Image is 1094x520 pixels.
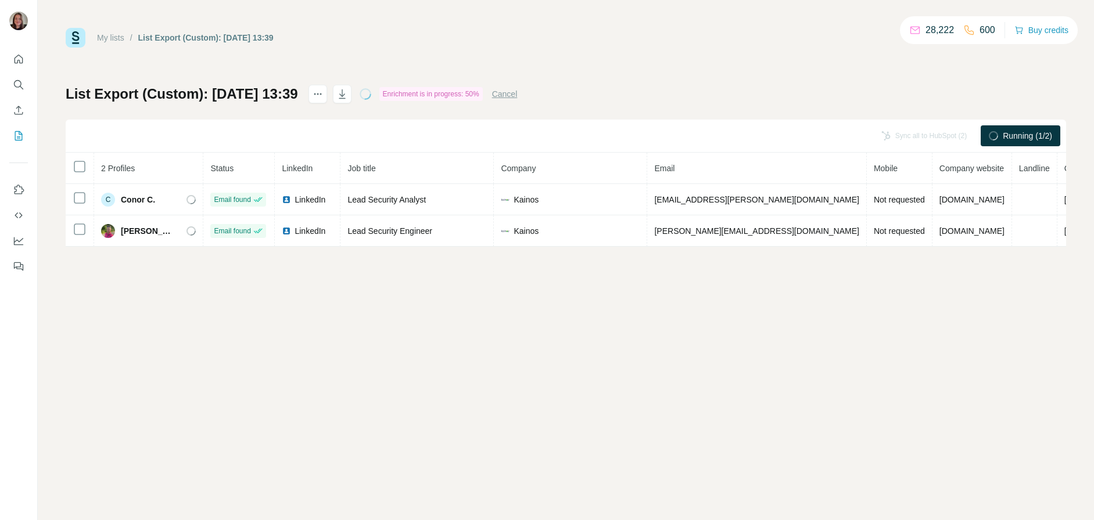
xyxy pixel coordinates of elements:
button: Use Surfe API [9,205,28,226]
button: Use Surfe on LinkedIn [9,179,28,200]
span: Company website [939,164,1004,173]
img: Surfe Logo [66,28,85,48]
div: Enrichment is in progress: 50% [379,87,483,101]
span: [DOMAIN_NAME] [939,226,1005,236]
img: company-logo [501,195,510,204]
span: LinkedIn [282,164,313,173]
span: Kainos [514,194,539,205]
button: My lists [9,125,28,146]
div: List Export (Custom): [DATE] 13:39 [138,32,274,44]
a: My lists [97,33,124,42]
span: Lead Security Analyst [347,195,426,204]
img: Avatar [9,12,28,30]
img: LinkedIn logo [282,195,291,204]
span: Landline [1019,164,1050,173]
span: LinkedIn [295,225,325,237]
span: [DOMAIN_NAME] [939,195,1005,204]
span: Email [654,164,675,173]
img: company-logo [501,226,510,236]
span: [EMAIL_ADDRESS][PERSON_NAME][DOMAIN_NAME] [654,195,859,204]
span: Kainos [514,225,539,237]
span: [PERSON_NAME][EMAIL_ADDRESS][DOMAIN_NAME] [654,226,859,236]
button: Dashboard [9,230,28,251]
button: Cancel [492,88,518,100]
h1: List Export (Custom): [DATE] 13:39 [66,85,298,103]
span: Company [501,164,536,173]
p: 28,222 [926,23,954,37]
img: LinkedIn logo [282,226,291,236]
span: Country [1064,164,1093,173]
span: Email found [214,226,250,236]
button: Enrich CSV [9,100,28,121]
button: Feedback [9,256,28,277]
span: Status [210,164,234,173]
li: / [130,32,132,44]
span: [PERSON_NAME] [121,225,175,237]
button: Quick start [9,49,28,70]
span: Lead Security Engineer [347,226,432,236]
button: Buy credits [1014,22,1068,38]
span: Job title [347,164,375,173]
span: Conor C. [121,194,155,205]
span: Not requested [874,226,925,236]
span: Mobile [874,164,898,173]
span: LinkedIn [295,194,325,205]
button: actions [309,85,327,103]
p: 600 [980,23,995,37]
span: 2 Profiles [101,164,135,173]
span: Email found [214,194,250,205]
span: Running (1/2) [1003,130,1052,142]
img: Avatar [101,224,115,238]
button: Search [9,74,28,95]
div: C [101,193,115,207]
span: Not requested [874,195,925,204]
